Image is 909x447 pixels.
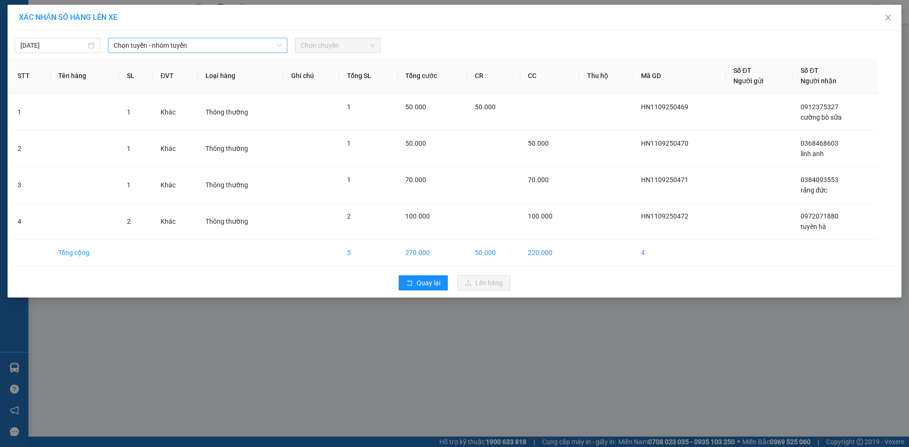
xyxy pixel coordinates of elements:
span: 100.000 [528,212,553,220]
span: 0912375327 [801,103,838,111]
td: Thông thường [198,94,284,131]
span: VP [GEOGRAPHIC_DATA] [76,9,138,24]
td: 4 [10,203,51,240]
span: Người gửi: [4,53,29,59]
th: Tổng SL [339,58,398,94]
em: Logistics [24,29,54,38]
button: Close [875,5,901,31]
td: 2 [10,131,51,167]
button: uploadLên hàng [457,275,510,290]
span: Số ĐT [801,67,819,74]
span: HAIVAN [23,5,55,15]
th: CR [467,58,521,94]
td: Thông thường [198,131,284,167]
span: 50.000 [405,140,426,147]
span: 2 [127,218,131,225]
span: 100.000 [405,212,430,220]
span: Chọn chuyến [301,38,375,53]
span: 70.000 [528,176,549,184]
th: Thu hộ [579,58,633,94]
span: 1 [347,140,351,147]
td: 270.000 [398,240,467,266]
span: 50.000 [405,103,426,111]
span: close [884,14,892,21]
span: 1 [347,103,351,111]
td: 220.000 [520,240,579,266]
span: Người nhận [801,77,837,85]
span: HN1109250471 [641,176,688,184]
th: Mã GD [633,58,726,94]
span: 1 [347,176,351,184]
span: 50.000 [475,103,496,111]
span: 0384093553 [801,176,838,184]
span: Chọn tuyến - nhóm tuyến [114,38,282,53]
span: HN1109250469 [641,103,688,111]
button: rollbackQuay lại [399,275,448,290]
span: HN1109250470 [641,140,688,147]
span: tuyên hà [801,223,826,230]
td: 3 [10,167,51,203]
span: 0368468603 [801,140,838,147]
span: 2 [347,212,351,220]
th: Tên hàng [51,58,119,94]
td: Khác [153,167,198,203]
th: ĐVT [153,58,198,94]
span: XÁC NHẬN SỐ HÀNG LÊN XE [19,13,117,22]
td: 50.000 [467,240,521,266]
span: 50.000 [528,140,549,147]
span: Người nhận: [4,61,60,67]
th: STT [10,58,51,94]
td: Thông thường [198,203,284,240]
td: Khác [153,94,198,131]
span: răng đức [801,186,827,194]
span: rollback [406,280,413,287]
span: XUANTRANG [11,17,67,27]
th: CC [520,58,579,94]
span: HN1109250472 [641,212,688,220]
th: Tổng cước [398,58,467,94]
th: Ghi chú [284,58,339,94]
span: linh anh [801,150,824,158]
td: Thông thường [198,167,284,203]
span: 70.000 [405,176,426,184]
span: 1 [127,108,131,116]
td: 5 [339,240,398,266]
span: Số ĐT [733,67,751,74]
th: Loại hàng [198,58,284,94]
span: Quay lại [417,278,440,288]
input: 11/09/2025 [20,40,86,51]
span: răng ngần [33,60,60,67]
td: 4 [633,240,726,266]
span: 1 [127,181,131,189]
span: 0972071880 [801,212,838,220]
span: Người gửi [733,77,764,85]
span: 0943559551 [95,25,138,34]
span: 0385919619 [4,68,70,81]
td: 1 [10,94,51,131]
th: SL [119,58,153,94]
span: down [276,43,282,48]
span: 1 [127,145,131,152]
td: Khác [153,131,198,167]
span: cường bò sữa [801,114,842,121]
td: Tổng cộng [51,240,119,266]
td: Khác [153,203,198,240]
